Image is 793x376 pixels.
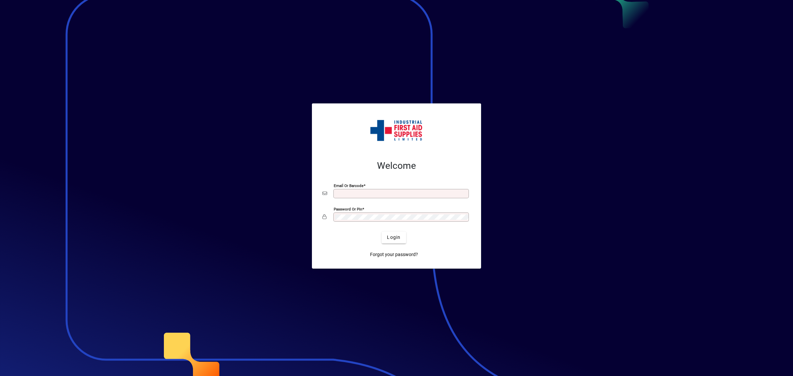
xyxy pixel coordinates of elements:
button: Login [382,232,406,244]
mat-label: Password or Pin [334,207,362,211]
a: Forgot your password? [367,249,421,261]
mat-label: Email or Barcode [334,183,363,188]
span: Login [387,234,400,241]
h2: Welcome [322,160,471,171]
span: Forgot your password? [370,251,418,258]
